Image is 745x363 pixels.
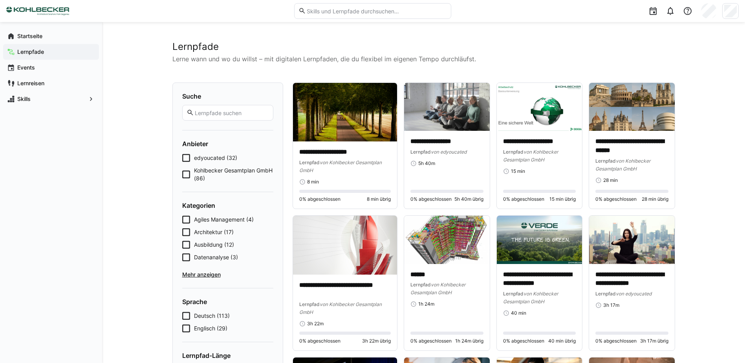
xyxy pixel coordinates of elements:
[293,216,397,274] img: image
[367,196,391,202] span: 8 min übrig
[299,338,340,344] span: 0% abgeschlossen
[299,301,320,307] span: Lernpfad
[182,92,273,100] h4: Suche
[194,216,254,224] span: Agiles Management (4)
[194,312,230,320] span: Deutsch (113)
[511,168,525,174] span: 15 min
[410,196,452,202] span: 0% abgeschlossen
[503,338,544,344] span: 0% abgeschlossen
[497,83,582,131] img: image
[182,352,273,359] h4: Lernpfad-Länge
[418,301,434,307] span: 1h 24m
[172,54,675,64] p: Lerne wann und wo du willst – mit digitalen Lernpfaden, die du flexibel im eigenen Tempo durchläu...
[511,310,526,316] span: 40 min
[182,298,273,306] h4: Sprache
[589,83,674,131] img: image
[182,140,273,148] h4: Anbieter
[299,159,320,165] span: Lernpfad
[194,228,234,236] span: Architektur (17)
[172,41,675,53] h2: Lernpfade
[454,196,483,202] span: 5h 40m übrig
[299,196,340,202] span: 0% abgeschlossen
[431,149,467,155] span: von edyoucated
[455,338,483,344] span: 1h 24m übrig
[548,338,576,344] span: 40 min übrig
[410,338,452,344] span: 0% abgeschlossen
[497,216,582,264] img: image
[603,177,618,183] span: 28 min
[194,241,234,249] span: Ausbildung (12)
[603,302,619,308] span: 3h 17m
[194,253,238,261] span: Datenanalyse (3)
[182,202,273,209] h4: Kategorien
[362,338,391,344] span: 3h 22m übrig
[307,321,324,327] span: 3h 22m
[616,291,652,297] span: von edyoucated
[404,83,489,131] img: image
[194,154,237,162] span: edyoucated (32)
[306,7,447,15] input: Skills und Lernpfade durchsuchen…
[549,196,576,202] span: 15 min übrig
[293,83,397,141] img: image
[642,196,668,202] span: 28 min übrig
[640,338,668,344] span: 3h 17m übrig
[589,216,674,264] img: image
[503,196,544,202] span: 0% abgeschlossen
[503,149,558,163] span: von Kohlbecker Gesamtplan GmbH
[595,158,650,172] span: von Kohlbecker Gesamtplan GmbH
[404,216,489,264] img: image
[307,179,319,185] span: 8 min
[299,159,382,173] span: von Kohlbecker Gesamtplan GmbH
[595,291,616,297] span: Lernpfad
[595,338,637,344] span: 0% abgeschlossen
[503,291,558,304] span: von Kohlbecker Gesamtplan GmbH
[194,109,269,116] input: Lernpfade suchen
[299,301,382,315] span: von Kohlbecker Gesamtplan GmbH
[194,167,273,182] span: Kohlbecker Gesamtplan GmbH (86)
[194,324,227,332] span: Englisch (29)
[595,158,616,164] span: Lernpfad
[182,271,273,279] span: Mehr anzeigen
[503,291,524,297] span: Lernpfad
[410,149,431,155] span: Lernpfad
[503,149,524,155] span: Lernpfad
[410,282,431,288] span: Lernpfad
[410,282,465,295] span: von Kohlbecker Gesamtplan GmbH
[595,196,637,202] span: 0% abgeschlossen
[418,160,435,167] span: 5h 40m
